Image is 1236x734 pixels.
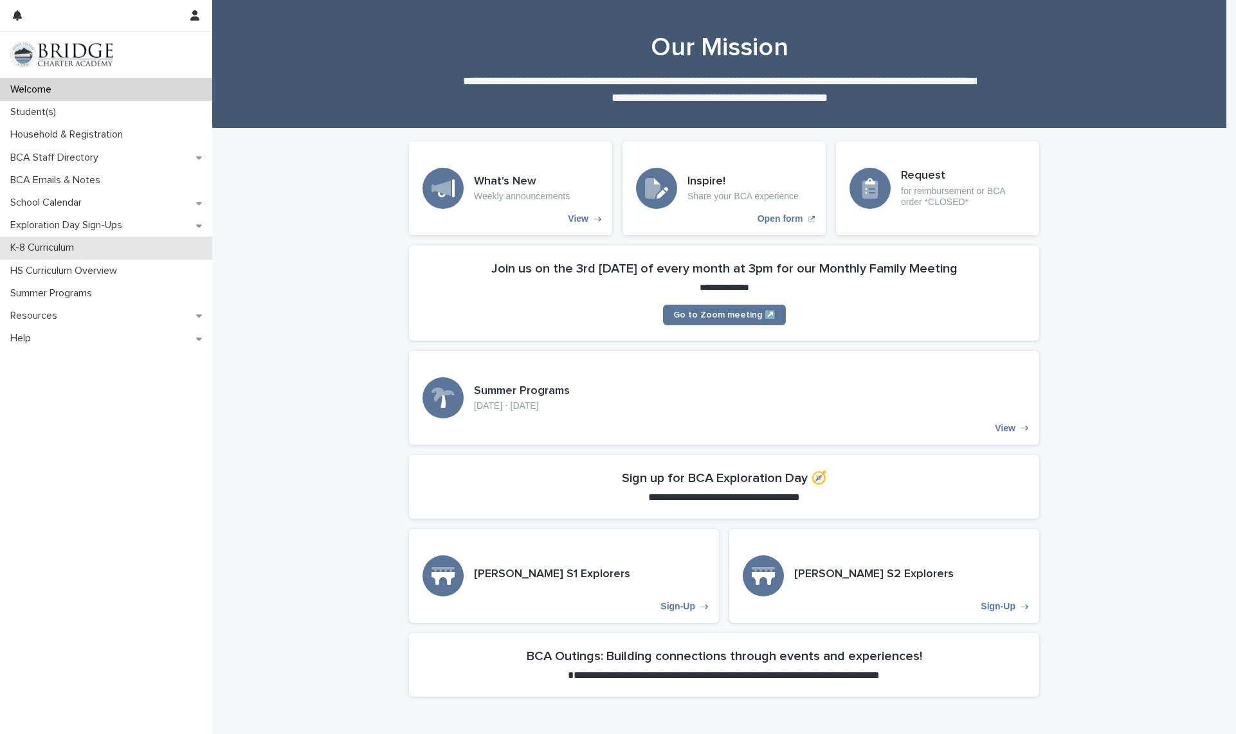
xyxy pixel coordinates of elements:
[474,191,570,202] p: Weekly announcements
[5,152,109,164] p: BCA Staff Directory
[660,601,695,612] p: Sign-Up
[474,568,630,582] h3: [PERSON_NAME] S1 Explorers
[5,219,132,231] p: Exploration Day Sign-Ups
[901,169,1026,183] h3: Request
[623,141,826,235] a: Open form
[527,649,922,664] h2: BCA Outings: Building connections through events and experiences!
[5,242,84,254] p: K-8 Curriculum
[622,470,827,486] h2: Sign up for BCA Exploration Day 🧭
[5,129,133,141] p: Household & Registration
[5,287,102,300] p: Summer Programs
[5,265,127,277] p: HS Curriculum Overview
[474,384,570,398] h3: Summer Programs
[758,213,803,224] p: Open form
[474,175,570,189] h3: What's New
[901,186,1026,208] p: for reimbursement or BCA order *CLOSED*
[5,310,68,322] p: Resources
[409,529,719,623] a: Sign-Up
[568,213,588,224] p: View
[5,84,62,96] p: Welcome
[10,42,113,67] img: V1C1m3IdTEidaUdm9Hs0
[409,351,1039,445] a: View
[474,400,570,411] p: [DATE] - [DATE]
[687,191,799,202] p: Share your BCA experience
[673,310,776,319] span: Go to Zoom meeting ↗️
[5,174,111,186] p: BCA Emails & Notes
[794,568,954,582] h3: [PERSON_NAME] S2 Explorers
[409,141,612,235] a: View
[687,175,799,189] h3: Inspire!
[663,305,786,325] a: Go to Zoom meeting ↗️
[404,32,1035,63] h1: Our Mission
[5,106,66,118] p: Student(s)
[981,601,1015,612] p: Sign-Up
[995,423,1015,434] p: View
[491,261,958,276] h2: Join us on the 3rd [DATE] of every month at 3pm for our Monthly Family Meeting
[5,197,92,209] p: School Calendar
[5,332,41,345] p: Help
[729,529,1039,623] a: Sign-Up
